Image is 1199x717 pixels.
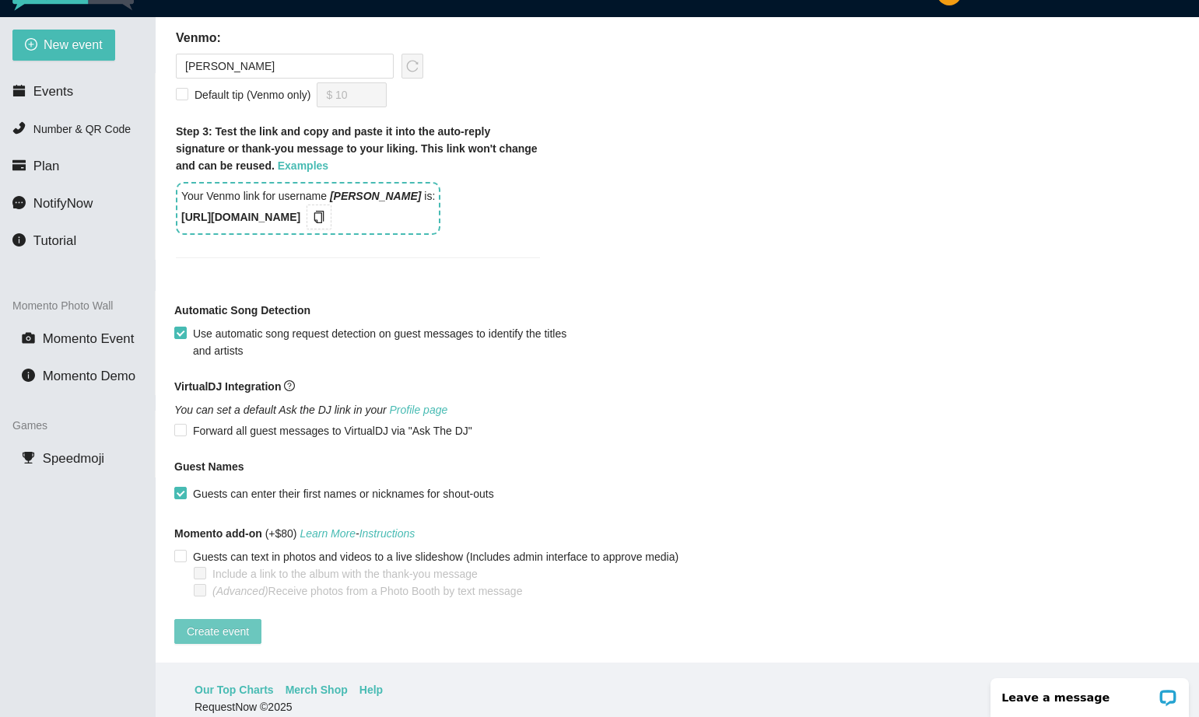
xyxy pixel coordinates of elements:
[43,331,135,346] span: Momento Event
[174,619,261,644] button: Create event
[12,84,26,97] span: calendar
[174,380,281,393] b: VirtualDJ Integration
[300,527,356,540] a: Learn More
[195,681,274,698] a: Our Top Charts
[187,623,249,640] span: Create event
[176,54,394,79] input: Venmo username (without the @)
[310,211,328,223] span: copy
[286,681,348,698] a: Merch Shop
[33,84,73,99] span: Events
[187,325,594,359] span: Use automatic song request detection on guest messages to identify the titles and artists
[176,29,423,47] h5: Venmo:
[187,548,685,565] span: Guests can text in photos and videos to a live slideshow (Includes admin interface to approve media)
[212,585,268,597] i: (Advanced)
[33,159,60,173] span: Plan
[176,182,440,235] div: Your Venmo link for username is:
[12,30,115,61] button: plus-circleNew event
[181,211,300,223] b: [URL][DOMAIN_NAME]
[195,698,1156,715] div: RequestNow © 2025
[206,565,484,582] span: Include a link to the album with the thank-you message
[359,527,415,540] a: Instructions
[25,38,37,53] span: plus-circle
[174,404,447,416] i: You can set a default Ask the DJ link in your
[174,460,244,473] b: Guest Names
[980,668,1199,717] iframe: LiveChat chat widget
[307,205,331,229] button: copy
[12,159,26,172] span: credit-card
[300,527,415,540] i: -
[284,380,295,391] span: question-circle
[44,35,103,54] span: New event
[174,527,262,540] b: Momento add-on
[188,86,317,103] span: Default tip (Venmo only)
[22,331,35,345] span: camera
[12,196,26,209] span: message
[187,485,500,502] span: Guests can enter their first names or nicknames for shout-outs
[174,302,310,319] b: Automatic Song Detection
[33,196,93,211] span: NotifyNow
[278,159,328,172] a: Examples
[359,681,383,698] a: Help
[43,451,104,466] span: Speedmoji
[187,422,479,439] span: Forward all guest messages to VirtualDJ via "Ask The DJ"
[12,121,26,135] span: phone
[174,525,415,542] span: (+$80)
[22,451,35,464] span: trophy
[390,404,448,416] a: Profile page
[22,369,35,382] span: info-circle
[330,190,421,202] i: [PERSON_NAME]
[12,233,26,247] span: info-circle
[206,582,528,600] span: Receive photos from a Photo Booth by text message
[176,125,538,172] b: Step 3: Test the link and copy and paste it into the auto-reply signature or thank-you message to...
[33,233,76,248] span: Tutorial
[43,369,135,383] span: Momento Demo
[33,123,131,135] span: Number & QR Code
[401,54,423,79] button: reload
